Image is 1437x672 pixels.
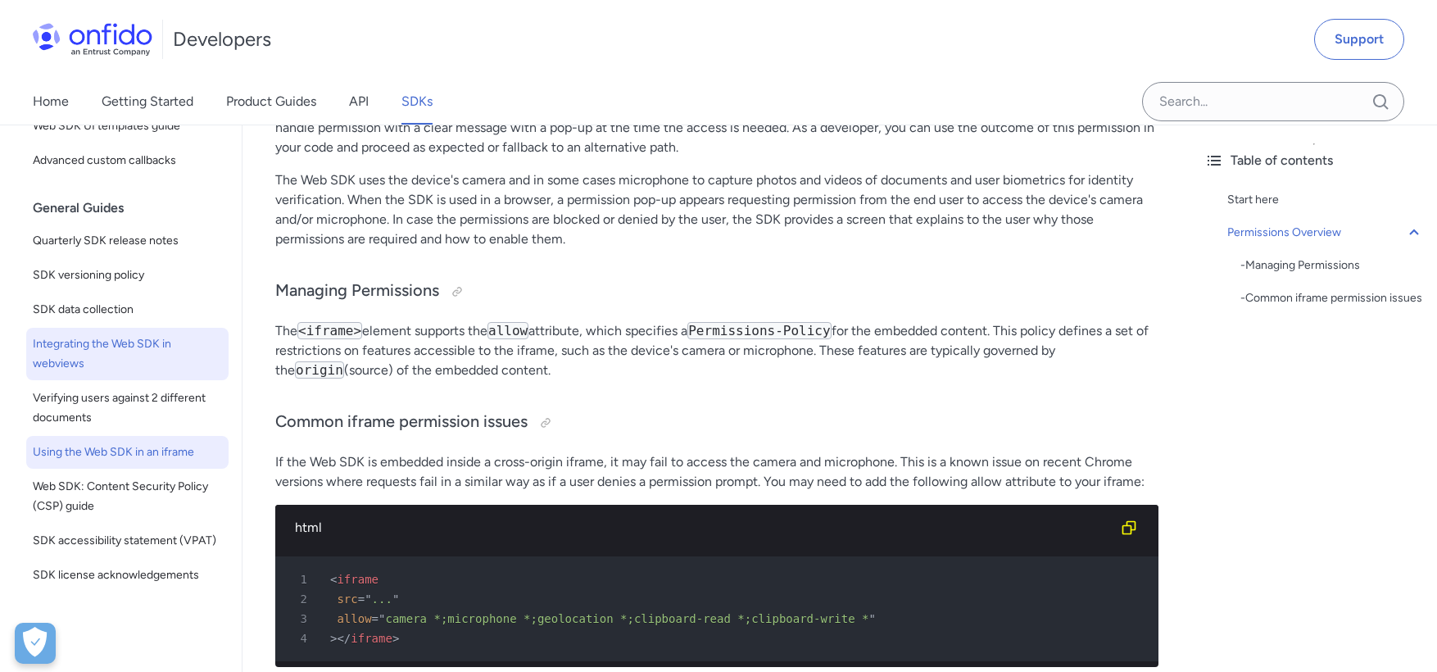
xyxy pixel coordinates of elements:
span: SDK accessibility statement (VPAT) [33,531,222,551]
a: -Common iframe permission issues [1240,288,1424,308]
span: " [379,612,385,625]
a: Support [1314,19,1404,60]
a: Verifying users against 2 different documents [26,382,229,434]
h3: Managing Permissions [275,279,1158,305]
code: allow [487,322,528,339]
div: Table of contents [1204,151,1424,170]
a: Web SDK UI templates guide [26,110,229,143]
a: Home [33,79,69,125]
a: Integrating the Web SDK in webviews [26,328,229,380]
div: General Guides [33,192,235,225]
button: Copy code snippet button [1113,511,1145,544]
span: < [330,573,337,586]
span: src [337,593,357,606]
code: Permissions-Policy [687,322,831,339]
span: allow [337,612,371,625]
a: Product Guides [226,79,316,125]
a: Start here [1227,190,1424,210]
span: 4 [282,629,319,648]
button: Open Preferences [15,623,56,664]
a: -Managing Permissions [1240,256,1424,275]
span: Web SDK: Content Security Policy (CSP) guide [33,477,222,516]
a: SDKs [401,79,433,125]
code: origin [295,361,344,379]
span: SDK versioning policy [33,266,222,285]
img: Onfido Logo [33,23,152,56]
span: 1 [282,570,319,589]
a: SDK license acknowledgements [26,559,229,592]
p: The Web SDK uses the device's camera and in some cases microphone to capture photos and videos of... [275,170,1158,249]
span: SDK license acknowledgements [33,565,222,585]
a: Using the Web SDK in an iframe [26,436,229,469]
span: 3 [282,609,319,629]
span: " [392,593,399,606]
span: > [392,632,399,645]
span: > [330,632,337,645]
span: " [868,612,875,625]
span: </ [337,632,351,645]
a: Permissions Overview [1227,223,1424,243]
a: Advanced custom callbacks [26,144,229,177]
div: html [295,518,1113,538]
span: Web SDK UI templates guide [33,116,222,136]
a: SDK data collection [26,293,229,326]
span: Advanced custom callbacks [33,151,222,170]
a: SDK versioning policy [26,259,229,292]
input: Onfido search input field [1142,82,1404,121]
p: If the Web SDK is embedded inside a cross-origin iframe, it may fail to access the camera and mic... [275,452,1158,492]
div: - Common iframe permission issues [1240,288,1424,308]
h3: Common iframe permission issues [275,410,1158,436]
span: = [358,593,365,606]
a: Web SDK: Content Security Policy (CSP) guide [26,470,229,523]
span: 2 [282,589,319,609]
div: - Managing Permissions [1240,256,1424,275]
span: Verifying users against 2 different documents [33,388,222,428]
span: Using the Web SDK in an iframe [33,443,222,462]
span: SDK data collection [33,300,222,320]
span: iframe [351,632,392,645]
span: camera *;microphone *;geolocation *;clipboard-read *;clipboard-write * [385,612,868,625]
div: Cookie Preferences [15,623,56,664]
a: Getting Started [102,79,193,125]
code: <iframe> [297,322,362,339]
span: Integrating the Web SDK in webviews [33,334,222,374]
span: ... [372,593,392,606]
p: The element supports the attribute, which specifies a for the embedded content. This policy defin... [275,321,1158,380]
span: iframe [337,573,379,586]
h1: Developers [173,26,271,52]
span: " [365,593,371,606]
a: API [349,79,369,125]
a: SDK accessibility statement (VPAT) [26,524,229,557]
a: Quarterly SDK release notes [26,225,229,257]
span: Quarterly SDK release notes [33,231,222,251]
span: = [372,612,379,625]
